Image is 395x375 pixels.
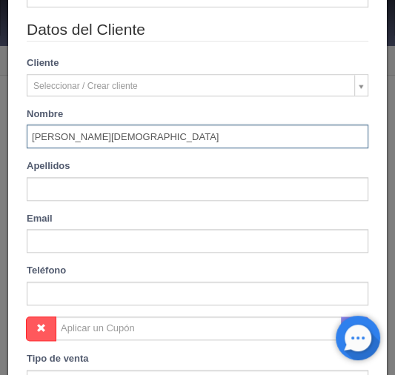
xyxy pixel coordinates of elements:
legend: Datos del Cliente [27,19,368,42]
label: Apellidos [27,159,70,173]
label: Teléfono [27,264,66,278]
label: Cliente [16,56,70,70]
label: Email [27,212,53,226]
label: Tipo de venta [27,352,89,366]
span: Seleccionar / Crear cliente [33,75,348,97]
input: Aplicar un Cupón [56,316,342,340]
a: Seleccionar / Crear cliente [27,74,368,96]
label: Nombre [27,107,63,122]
